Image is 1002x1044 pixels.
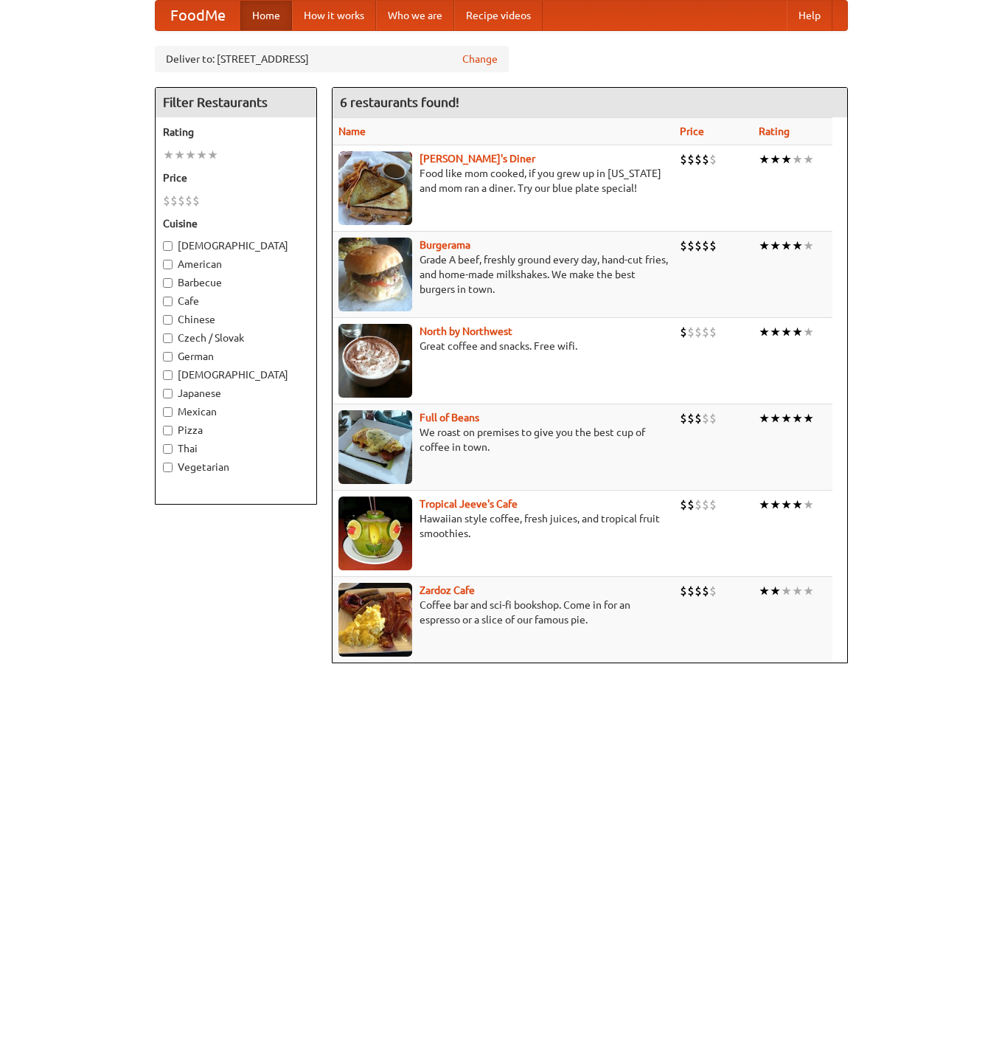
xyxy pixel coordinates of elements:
[680,497,687,513] li: $
[338,252,668,297] p: Grade A beef, freshly ground every day, hand-cut fries, and home-made milkshakes. We make the bes...
[803,410,814,426] li: ★
[338,125,366,137] a: Name
[338,425,668,454] p: We roast on premises to give you the best cup of coffee in town.
[759,410,770,426] li: ★
[420,584,475,596] a: Zardoz Cafe
[163,315,173,325] input: Chinese
[702,238,709,254] li: $
[687,410,695,426] li: $
[207,147,218,163] li: ★
[695,410,702,426] li: $
[709,583,717,599] li: $
[376,1,454,30] a: Who we are
[803,324,814,340] li: ★
[787,1,832,30] a: Help
[803,238,814,254] li: ★
[420,239,470,251] a: Burgerama
[709,151,717,167] li: $
[338,238,412,311] img: burgerama.jpg
[803,583,814,599] li: ★
[292,1,376,30] a: How it works
[680,583,687,599] li: $
[178,193,185,209] li: $
[792,410,803,426] li: ★
[687,238,695,254] li: $
[163,147,174,163] li: ★
[792,497,803,513] li: ★
[781,497,792,513] li: ★
[163,389,173,398] input: Japanese
[759,583,770,599] li: ★
[759,151,770,167] li: ★
[680,151,687,167] li: $
[185,193,192,209] li: $
[687,324,695,340] li: $
[170,193,178,209] li: $
[163,460,309,474] label: Vegetarian
[338,324,412,398] img: north.jpg
[163,367,309,382] label: [DEMOGRAPHIC_DATA]
[338,598,668,627] p: Coffee bar and sci-fi bookshop. Come in for an espresso or a slice of our famous pie.
[338,410,412,484] img: beans.jpg
[163,238,309,253] label: [DEMOGRAPHIC_DATA]
[420,412,479,424] a: Full of Beans
[163,349,309,364] label: German
[163,370,173,380] input: [DEMOGRAPHIC_DATA]
[163,125,309,139] h5: Rating
[702,410,709,426] li: $
[163,193,170,209] li: $
[702,497,709,513] li: $
[687,151,695,167] li: $
[695,583,702,599] li: $
[163,294,309,308] label: Cafe
[163,333,173,343] input: Czech / Slovak
[163,312,309,327] label: Chinese
[781,583,792,599] li: ★
[420,153,535,165] a: [PERSON_NAME]'s Diner
[792,583,803,599] li: ★
[792,324,803,340] li: ★
[163,257,309,272] label: American
[338,583,412,657] img: zardoz.jpg
[792,238,803,254] li: ★
[163,260,173,269] input: American
[770,324,781,340] li: ★
[709,324,717,340] li: $
[163,426,173,435] input: Pizza
[680,410,687,426] li: $
[163,331,309,345] label: Czech / Slovak
[338,339,668,353] p: Great coffee and snacks. Free wifi.
[163,407,173,417] input: Mexican
[196,147,207,163] li: ★
[680,238,687,254] li: $
[420,498,518,510] a: Tropical Jeeve's Cafe
[338,151,412,225] img: sallys.jpg
[680,125,704,137] a: Price
[781,238,792,254] li: ★
[163,441,309,456] label: Thai
[709,238,717,254] li: $
[759,497,770,513] li: ★
[792,151,803,167] li: ★
[174,147,185,163] li: ★
[709,497,717,513] li: $
[759,324,770,340] li: ★
[781,151,792,167] li: ★
[680,324,687,340] li: $
[240,1,292,30] a: Home
[781,324,792,340] li: ★
[185,147,196,163] li: ★
[687,583,695,599] li: $
[340,95,459,109] ng-pluralize: 6 restaurants found!
[759,238,770,254] li: ★
[702,151,709,167] li: $
[695,151,702,167] li: $
[163,423,309,438] label: Pizza
[803,151,814,167] li: ★
[770,238,781,254] li: ★
[695,324,702,340] li: $
[770,583,781,599] li: ★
